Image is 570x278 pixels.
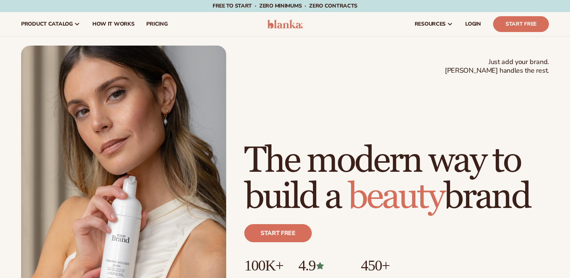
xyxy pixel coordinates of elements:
[213,2,357,9] span: Free to start · ZERO minimums · ZERO contracts
[92,21,135,27] span: How It Works
[86,12,141,36] a: How It Works
[21,21,73,27] span: product catalog
[445,58,549,75] span: Just add your brand. [PERSON_NAME] handles the rest.
[244,224,312,242] a: Start free
[415,21,446,27] span: resources
[244,257,283,274] p: 100K+
[267,20,303,29] img: logo
[465,21,481,27] span: LOGIN
[348,175,444,219] span: beauty
[493,16,549,32] a: Start Free
[459,12,487,36] a: LOGIN
[298,257,346,274] p: 4.9
[146,21,167,27] span: pricing
[140,12,173,36] a: pricing
[15,12,86,36] a: product catalog
[361,257,418,274] p: 450+
[244,143,549,215] h1: The modern way to build a brand
[409,12,459,36] a: resources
